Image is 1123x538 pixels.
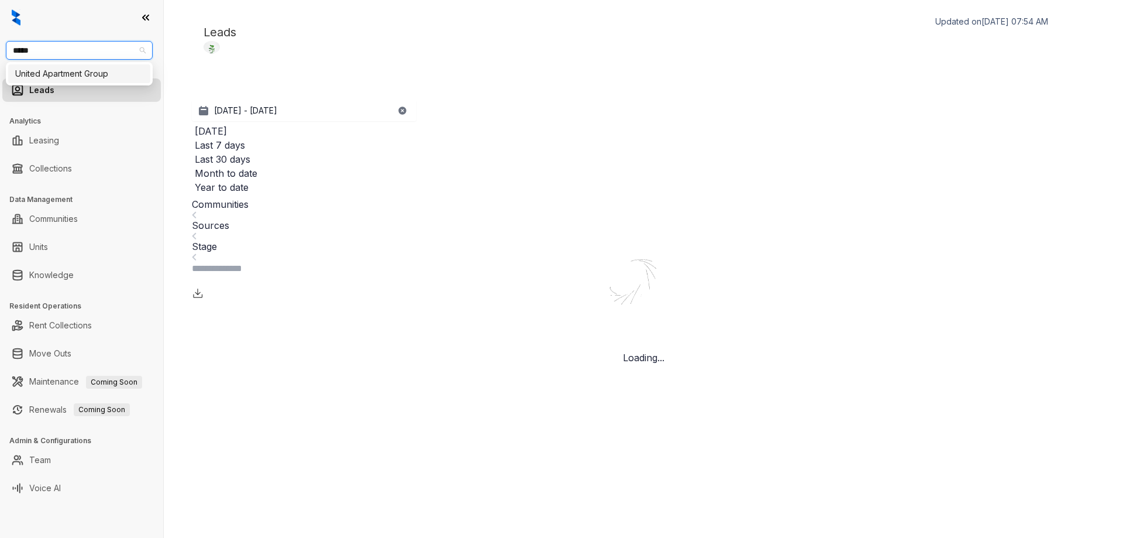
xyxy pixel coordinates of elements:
li: Team [2,448,161,472]
div: Logout [204,53,1083,71]
img: SearchIcon [192,276,204,287]
li: Leasing [2,129,161,152]
a: Move Outs [29,342,71,365]
img: UserAvatar [204,41,220,53]
a: RenewalsComing Soon [29,398,130,422]
div: Leads [192,12,1095,83]
a: Communities [29,207,78,231]
li: Rent Collections [2,314,161,337]
h3: Admin & Configurations [9,436,163,446]
div: [DATE] [195,124,1092,138]
span: Coming Soon [74,403,130,416]
li: Communities [2,207,161,231]
span: Coming Soon [86,376,142,389]
h3: Data Management [9,194,163,205]
h3: Analytics [9,116,163,126]
a: Knowledge [29,263,74,287]
img: Loader [585,234,702,351]
a: Units [29,235,48,259]
li: Collections [2,157,161,180]
a: Voice AI [29,477,61,500]
div: Stage [192,239,309,253]
a: Leads [29,78,54,102]
a: Rent Collections [29,314,92,337]
h3: Resident Operations [9,301,163,311]
li: Voice AI [2,477,161,500]
li: Renewals [2,398,161,422]
div: Last 7 days [195,138,1092,152]
li: Knowledge [2,263,161,287]
img: Download [192,287,204,299]
img: logo [12,9,20,26]
li: Maintenance [2,370,161,393]
li: Move Outs [2,342,161,365]
div: Sources [192,218,309,232]
p: Updated on [DATE] 07:54 AM [935,16,1048,28]
a: Collections [29,157,72,180]
button: [DATE] - [DATE] [192,100,416,121]
a: Team [29,448,51,472]
div: United Apartment Group [8,64,150,83]
div: United Apartment Group [15,67,143,80]
p: [DATE] - [DATE] [214,105,277,116]
li: Leads [2,78,161,102]
div: Year to date [195,180,1092,194]
a: Leasing [29,129,59,152]
li: Units [2,235,161,259]
div: Last 30 days [195,152,1092,166]
div: Month to date [195,166,1092,180]
div: Communities [192,197,309,211]
div: Loading... [623,351,664,365]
